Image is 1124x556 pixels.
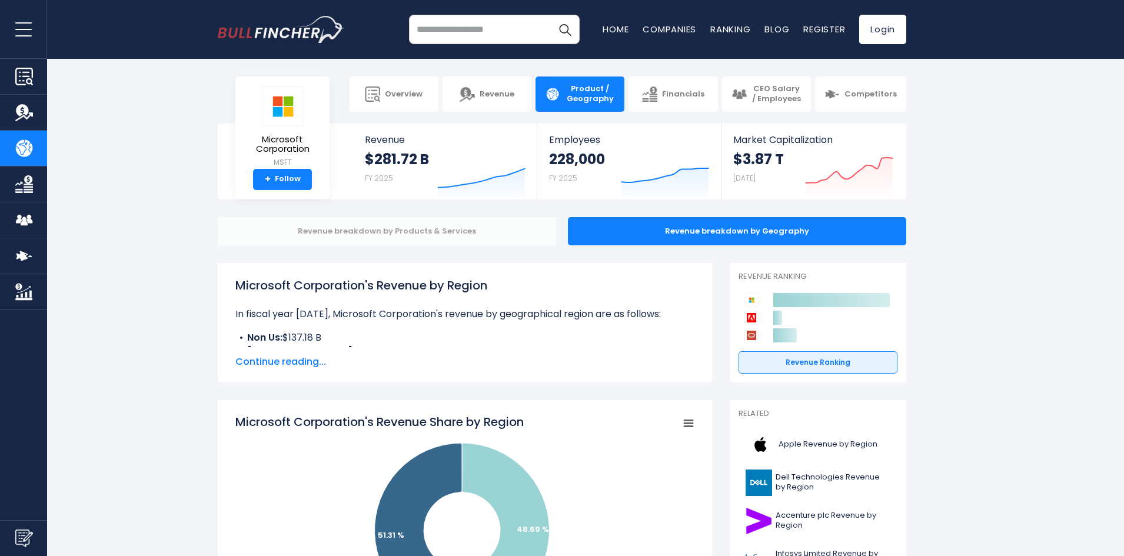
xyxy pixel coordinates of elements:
[245,157,320,168] small: MSFT
[739,467,897,499] a: Dell Technologies Revenue by Region
[247,345,355,358] b: [GEOGRAPHIC_DATA]:
[733,134,893,145] span: Market Capitalization
[744,311,759,325] img: Adobe competitors logo
[235,345,694,359] li: $144.55 B
[764,23,789,35] a: Blog
[235,307,694,321] p: In fiscal year [DATE], Microsoft Corporation's revenue by geographical region are as follows:
[710,23,750,35] a: Ranking
[549,134,709,145] span: Employees
[235,277,694,294] h1: Microsoft Corporation's Revenue by Region
[247,331,282,344] b: Non Us:
[733,173,756,183] small: [DATE]
[643,23,696,35] a: Companies
[218,217,556,245] div: Revenue breakdown by Products & Services
[244,86,321,169] a: Microsoft Corporation MSFT
[803,23,845,35] a: Register
[739,351,897,374] a: Revenue Ranking
[815,76,906,112] a: Competitors
[776,511,890,531] span: Accenture plc Revenue by Region
[565,84,615,104] span: Product / Geography
[537,124,720,199] a: Employees 228,000 FY 2025
[443,76,531,112] a: Revenue
[844,89,897,99] span: Competitors
[365,150,429,168] strong: $281.72 B
[744,328,759,342] img: Oracle Corporation competitors logo
[739,428,897,461] a: Apple Revenue by Region
[744,293,759,307] img: Microsoft Corporation competitors logo
[721,124,905,199] a: Market Capitalization $3.87 T [DATE]
[265,174,271,185] strong: +
[722,76,811,112] a: CEO Salary / Employees
[385,89,423,99] span: Overview
[378,530,404,541] text: 51.31 %
[365,134,526,145] span: Revenue
[218,16,344,43] img: bullfincher logo
[568,217,906,245] div: Revenue breakdown by Geography
[859,15,906,44] a: Login
[549,173,577,183] small: FY 2025
[245,135,320,154] span: Microsoft Corporation
[603,23,628,35] a: Home
[235,331,694,345] li: $137.18 B
[739,409,897,419] p: Related
[235,414,524,430] tspan: Microsoft Corporation's Revenue Share by Region
[253,169,312,190] a: +Follow
[218,16,344,43] a: Go to homepage
[549,150,605,168] strong: 228,000
[776,472,890,492] span: Dell Technologies Revenue by Region
[550,15,580,44] button: Search
[536,76,624,112] a: Product / Geography
[365,173,393,183] small: FY 2025
[350,76,438,112] a: Overview
[353,124,537,199] a: Revenue $281.72 B FY 2025
[746,470,772,496] img: DELL logo
[628,76,717,112] a: Financials
[746,431,775,458] img: AAPL logo
[739,505,897,537] a: Accenture plc Revenue by Region
[480,89,514,99] span: Revenue
[235,355,694,369] span: Continue reading...
[746,508,772,534] img: ACN logo
[517,524,549,535] text: 48.69 %
[739,272,897,282] p: Revenue Ranking
[779,440,877,450] span: Apple Revenue by Region
[751,84,802,104] span: CEO Salary / Employees
[662,89,704,99] span: Financials
[733,150,784,168] strong: $3.87 T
